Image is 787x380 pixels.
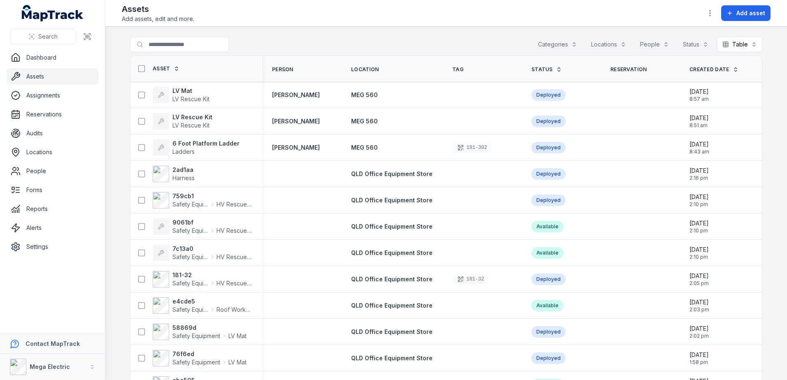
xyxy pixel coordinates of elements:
a: MEG 560 [351,144,378,152]
strong: 7c13a0 [172,245,252,253]
span: Safety Equipment [172,306,208,314]
div: Available [531,300,563,311]
strong: Contact MapTrack [26,340,80,347]
a: Reports [7,201,98,217]
a: QLD Office Equipment Store [351,354,433,362]
time: 19/08/2025, 2:05:46 pm [689,272,709,287]
strong: 181-32 [172,271,252,279]
span: 2:03 pm [689,306,709,313]
time: 19/08/2025, 2:10:31 pm [689,219,709,234]
span: HV Rescue Hook [217,253,252,261]
span: QLD Office Equipment Store [351,276,433,283]
button: Categories [533,37,582,52]
span: 2:10 pm [689,227,709,234]
span: QLD Office Equipment Store [351,302,433,309]
span: [DATE] [689,88,709,96]
span: Asset [153,65,170,72]
span: [DATE] [689,351,709,359]
span: Roof Workers Kit [217,306,252,314]
a: Assets [7,68,98,85]
span: 8:43 am [689,148,709,155]
div: Deployed [531,326,566,338]
a: Audits [7,125,98,141]
time: 19/08/2025, 2:10:33 pm [689,193,709,208]
a: [PERSON_NAME] [272,144,320,152]
span: Search [38,32,58,41]
span: MEG 560 [351,91,378,98]
span: Reservation [610,66,647,73]
a: 6 Foot Platform LadderLadders [153,139,240,156]
span: [DATE] [689,193,709,201]
a: LV Rescue KitLV Rescue Kit [153,113,212,130]
a: Asset [153,65,179,72]
a: LV MatLV Rescue Kit [153,87,210,103]
div: Deployed [531,89,566,101]
span: HV Rescue Hook [217,200,252,209]
span: [DATE] [689,298,709,306]
a: QLD Office Equipment Store [351,196,433,204]
span: Add asset [736,9,765,17]
div: Deployed [531,142,566,153]
time: 19/08/2025, 2:02:34 pm [689,324,709,339]
button: Table [717,37,762,52]
span: 2:05 pm [689,280,709,287]
span: 2:02 pm [689,333,709,339]
span: LV Rescue Kit [172,122,210,129]
span: Safety Equipment [172,358,220,366]
a: Reservations [7,106,98,123]
span: LV Rescue Kit [172,95,210,102]
div: Deployed [531,116,566,127]
a: MapTrack [22,5,84,21]
a: QLD Office Equipment Store [351,170,433,178]
time: 19/08/2025, 2:10:17 pm [689,246,709,260]
span: 1:58 pm [689,359,709,366]
a: QLD Office Equipment Store [351,249,433,257]
button: People [635,37,674,52]
span: [DATE] [689,140,709,148]
span: Safety Equipment [172,253,208,261]
a: Forms [7,182,98,198]
a: Locations [7,144,98,160]
div: 181-302 [452,142,492,153]
span: Harness [172,174,195,181]
a: Dashboard [7,49,98,66]
span: Safety Equipment [172,332,220,340]
div: Deployed [531,352,566,364]
span: HV Rescue Hook [217,227,252,235]
span: QLD Office Equipment Store [351,197,433,204]
a: 7c13a0Safety EquipmentHV Rescue Hook [153,245,252,261]
a: Created Date [689,66,738,73]
a: [PERSON_NAME] [272,91,320,99]
strong: 2ad1aa [172,166,195,174]
span: Tag [452,66,463,73]
span: MEG 560 [351,144,378,151]
span: [DATE] [689,272,709,280]
a: Status [531,66,562,73]
a: People [7,163,98,179]
strong: 58869d [172,324,247,332]
strong: [PERSON_NAME] [272,117,320,125]
span: QLD Office Equipment Store [351,249,433,256]
span: Add assets, edit and more. [122,15,194,23]
a: Settings [7,239,98,255]
a: 76f6edSafety EquipmentLV Mat [153,350,247,366]
a: MEG 560 [351,117,378,125]
a: Assignments [7,87,98,104]
span: MEG 560 [351,118,378,125]
a: QLD Office Equipment Store [351,275,433,283]
a: 759cb1Safety EquipmentHV Rescue Hook [153,192,252,209]
span: LV Mat [228,358,247,366]
span: QLD Office Equipment Store [351,223,433,230]
div: Deployed [531,273,566,285]
strong: 76f6ed [172,350,247,358]
time: 25/08/2025, 8:51:59 am [689,114,709,129]
a: 181-32Safety EquipmentHV Rescue Hook [153,271,252,287]
a: e4cde5Safety EquipmentRoof Workers Kit [153,297,252,314]
div: Deployed [531,195,566,206]
time: 25/08/2025, 8:43:07 am [689,140,709,155]
button: Status [678,37,714,52]
span: Safety Equipment [172,200,208,209]
a: QLD Office Equipment Store [351,222,433,231]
